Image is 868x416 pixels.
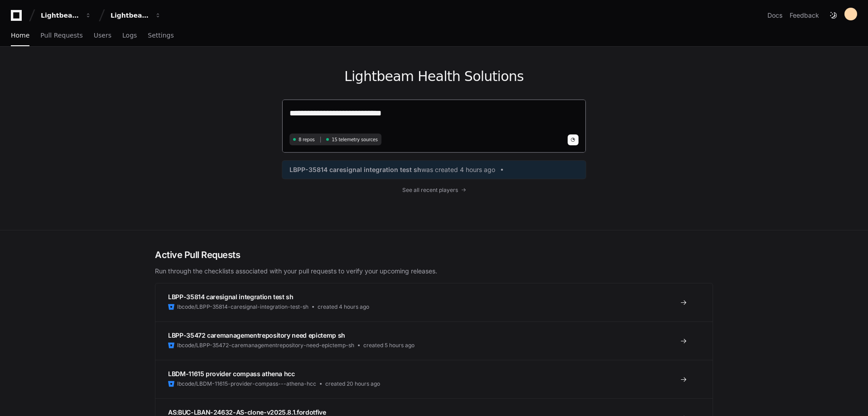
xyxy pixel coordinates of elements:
[363,342,415,349] span: created 5 hours ago
[40,33,82,38] span: Pull Requests
[40,25,82,46] a: Pull Requests
[148,25,174,46] a: Settings
[11,33,29,38] span: Home
[155,360,713,398] a: LBDM-11615 provider compass athena hcclbcode/LBDM-11615-provider-compass---athena-hcccreated 20 h...
[168,331,345,339] span: LBPP-35472 caremanagementrepository need epictemp sh
[177,380,316,387] span: lbcode/LBDM-11615-provider-compass---athena-hcc
[767,11,782,20] a: Docs
[111,11,149,20] div: Lightbeam Health Solutions
[282,68,586,85] h1: Lightbeam Health Solutions
[107,7,165,24] button: Lightbeam Health Solutions
[94,33,111,38] span: Users
[282,186,586,194] a: See all recent players
[155,267,713,276] p: Run through the checklists associated with your pull requests to verify your upcoming releases.
[168,370,295,378] span: LBDM-11615 provider compass athena hcc
[168,408,326,416] span: AS:BUC-LBAN-24632-AS-clone-v2025.8.1.fordotfive
[325,380,380,387] span: created 20 hours ago
[168,293,294,301] span: LBPP-35814 caresignal integration test sh
[332,136,377,143] span: 15 telemetry sources
[299,136,315,143] span: 8 repos
[318,303,369,311] span: created 4 hours ago
[148,33,174,38] span: Settings
[289,165,579,174] a: LBPP-35814 caresignal integration test shwas created 4 hours ago
[94,25,111,46] a: Users
[155,283,713,321] a: LBPP-35814 caresignal integration test shlbcode/LBPP-35814-caresignal-integration-test-shcreated ...
[155,249,713,261] h2: Active Pull Requests
[177,342,354,349] span: lbcode/LBPP-35472-caremanagementrepository-need-epictemp-sh
[402,186,458,194] span: See all recent players
[177,303,309,311] span: lbcode/LBPP-35814-caresignal-integration-test-sh
[41,11,80,20] div: Lightbeam Health
[421,165,495,174] span: was created 4 hours ago
[122,33,137,38] span: Logs
[37,7,95,24] button: Lightbeam Health
[122,25,137,46] a: Logs
[11,25,29,46] a: Home
[155,321,713,360] a: LBPP-35472 caremanagementrepository need epictemp shlbcode/LBPP-35472-caremanagementrepository-ne...
[790,11,819,20] button: Feedback
[289,165,421,174] span: LBPP-35814 caresignal integration test sh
